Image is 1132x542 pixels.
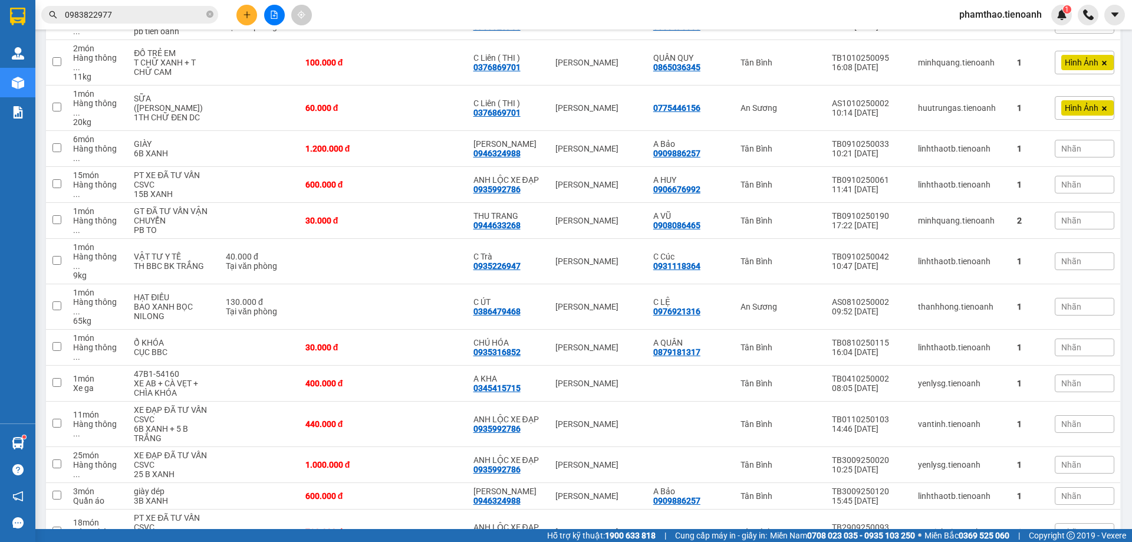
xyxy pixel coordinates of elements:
[206,11,213,18] span: close-circle
[832,523,906,532] div: TB2909250093
[73,410,122,419] div: 11 món
[134,338,214,347] div: Ổ KHÓA
[73,383,122,393] div: Xe ga
[12,47,24,60] img: warehouse-icon
[555,180,641,189] div: [PERSON_NAME]
[73,419,122,438] div: Hàng thông thường
[555,302,641,311] div: [PERSON_NAME]
[134,451,214,469] div: XE ĐẠP ĐÃ TƯ VẤN CSVC
[73,352,80,362] span: ...
[134,424,214,443] div: 6B XANH + 5 B TRẮNG
[918,144,1005,153] div: linhthaotb.tienoanh
[1061,460,1081,469] span: Nhãn
[473,185,521,194] div: 0935992786
[832,307,906,316] div: 09:52 [DATE]
[134,170,214,189] div: PT XE ĐÃ TƯ VẤN CSVC
[473,221,521,230] div: 0944633268
[741,491,820,501] div: Tân Bình
[741,527,820,537] div: Tân Bình
[473,252,544,261] div: C Trà
[473,465,521,474] div: 0935992786
[73,108,80,117] span: ...
[12,106,24,119] img: solution-icon
[73,27,80,36] span: ...
[741,419,820,429] div: Tân Bình
[832,424,906,433] div: 14:46 [DATE]
[918,257,1005,266] div: linhthaotb.tienoanh
[473,455,544,465] div: ANH LỘC XE ĐẠP
[1063,5,1071,14] sup: 1
[134,252,214,261] div: VẬT TƯ Y TẾ
[473,211,544,221] div: THU TRANG
[473,347,521,357] div: 0935316852
[90,42,149,54] span: VP Nhận: [GEOGRAPHIC_DATA]
[473,487,544,496] div: PHƯƠNG DUYÊN
[653,185,700,194] div: 0906676992
[90,56,165,68] span: ĐC: 804 Song Hành, XLHN, P Hiệp Phú Q9
[1104,5,1125,25] button: caret-down
[1057,9,1067,20] img: icon-new-feature
[555,257,641,266] div: [PERSON_NAME]
[924,529,1009,542] span: Miền Bắc
[134,48,214,58] div: ĐỒ TRẺ EM
[305,527,377,537] div: 720.000 đ
[832,175,906,185] div: TB0910250061
[1018,529,1020,542] span: |
[918,180,1005,189] div: linhthaotb.tienoanh
[12,517,24,528] span: message
[770,529,915,542] span: Miền Nam
[473,53,544,63] div: C Liên ( THI )
[741,144,820,153] div: Tân Bình
[73,343,122,362] div: Hàng thông thường
[555,419,641,429] div: [PERSON_NAME]
[1061,419,1081,429] span: Nhãn
[1065,103,1098,113] span: Hình Ảnh
[73,288,122,297] div: 1 món
[12,437,24,449] img: warehouse-icon
[1017,460,1043,469] div: 1
[653,103,700,113] div: 0775446156
[473,523,544,532] div: ANH LỘC XE ĐẠP
[473,149,521,158] div: 0946324988
[555,216,641,225] div: [PERSON_NAME]
[1061,302,1081,311] span: Nhãn
[832,221,906,230] div: 17:22 [DATE]
[653,496,700,505] div: 0909886257
[653,252,729,261] div: C Cúc
[134,58,214,77] div: T CHỮ XANH + T CHỮ CAM
[73,487,122,496] div: 3 món
[73,153,80,163] span: ...
[473,297,544,307] div: C ÚT
[134,469,214,479] div: 25 B XANH
[1061,180,1081,189] span: Nhãn
[73,53,122,72] div: Hàng thông thường
[473,415,544,424] div: ANH LỘC XE ĐẠP
[134,513,214,532] div: PT XE ĐÃ TƯ VẤN CSVC
[653,53,729,63] div: QUÂN QUY
[950,7,1051,22] span: phamthao.tienoanh
[134,261,214,271] div: TH BBC BK TRẮNG
[832,487,906,496] div: TB3009250120
[832,185,906,194] div: 11:41 [DATE]
[918,460,1005,469] div: yenlysg.tienoanh
[555,103,641,113] div: [PERSON_NAME]
[918,343,1005,352] div: linhthaotb.tienoanh
[918,491,1005,501] div: linhthaotb.tienoanh
[297,11,305,19] span: aim
[555,379,641,388] div: [PERSON_NAME]
[918,419,1005,429] div: vantinh.tienoanh
[1061,527,1081,537] span: Nhãn
[1017,257,1043,266] div: 1
[226,252,294,261] div: 40.000 đ
[73,98,122,117] div: Hàng thông thường
[5,45,73,51] span: VP Gửi: [PERSON_NAME]
[49,11,57,19] span: search
[73,206,122,216] div: 1 món
[555,491,641,501] div: [PERSON_NAME]
[134,496,214,505] div: 3B XANH
[653,175,729,185] div: A HUY
[65,8,204,21] input: Tìm tên, số ĐT hoặc mã đơn
[473,374,544,383] div: A KHA
[79,29,130,38] strong: 1900 633 614
[832,98,906,108] div: AS1010250002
